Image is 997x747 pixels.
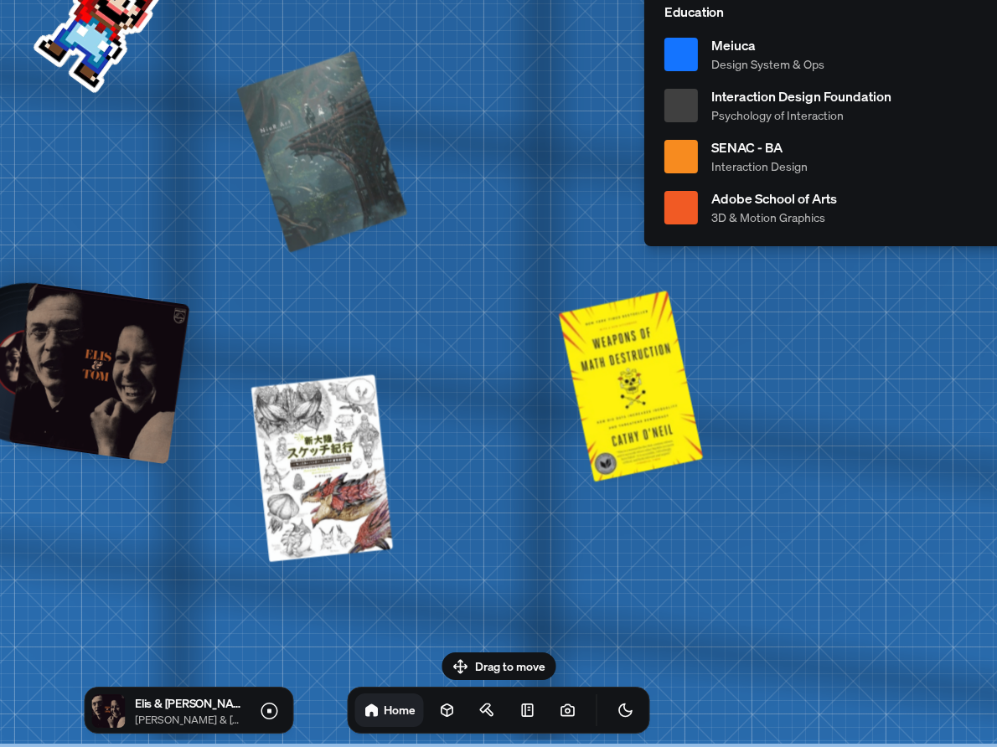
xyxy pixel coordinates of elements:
[711,35,824,55] span: Meiuca
[384,702,416,718] h1: Home
[609,693,643,727] button: Toggle Theme
[711,86,891,106] span: Interaction Design Foundation
[711,209,837,226] span: 3D & Motion Graphics
[711,188,837,209] span: Adobe School of Arts
[711,106,891,124] span: Psychology of Interaction
[135,712,242,728] p: [PERSON_NAME] & [PERSON_NAME]
[711,157,808,175] span: Interaction Design
[711,137,808,157] span: SENAC - BA
[135,694,242,712] p: Elis & [PERSON_NAME]
[711,55,824,73] span: Design System & Ops
[355,693,424,727] a: Home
